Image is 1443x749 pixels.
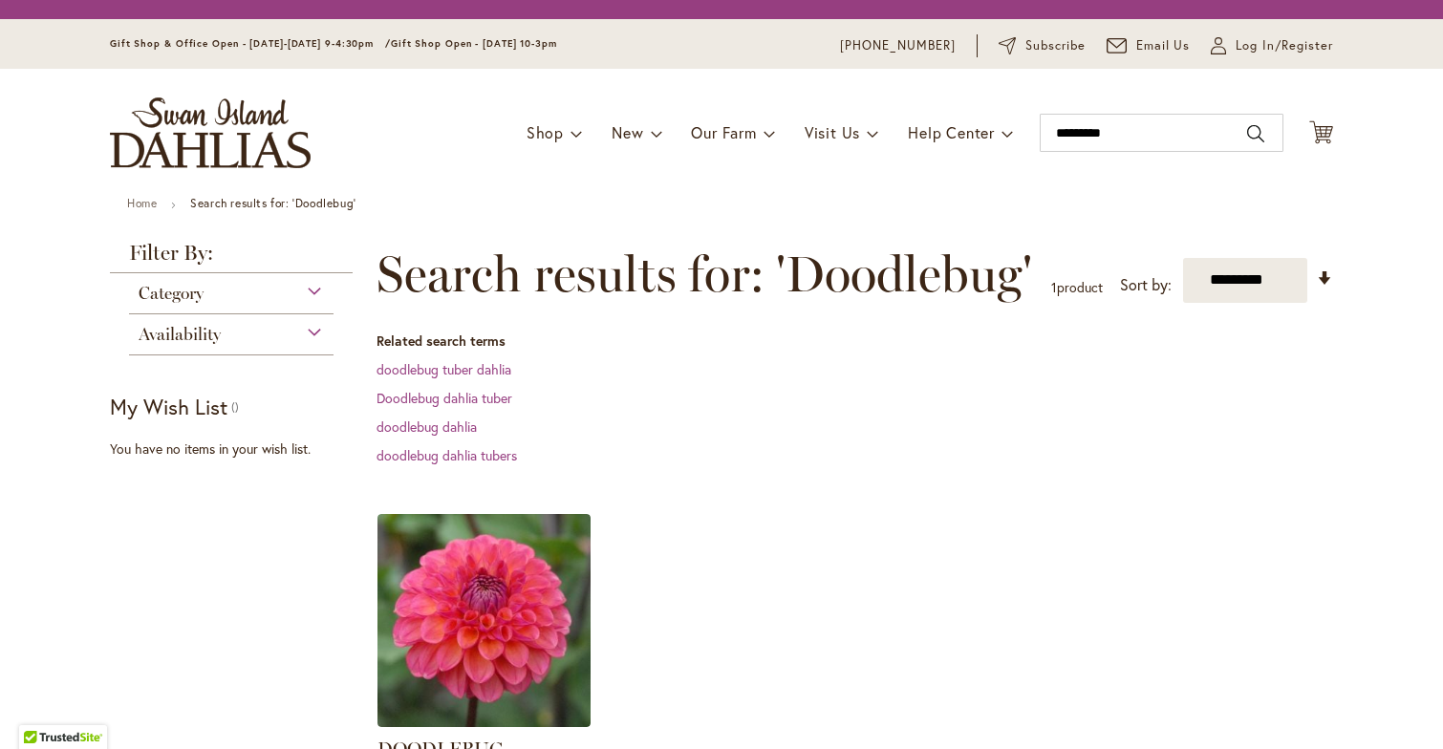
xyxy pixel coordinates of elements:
dt: Related search terms [377,332,1333,351]
a: doodlebug tuber dahlia [377,360,511,378]
span: Shop [527,122,564,142]
span: Availability [139,324,221,345]
span: Our Farm [691,122,756,142]
strong: Search results for: 'Doodlebug' [190,196,356,210]
a: DOODLEBUG [377,713,591,731]
p: product [1051,272,1103,303]
label: Sort by: [1120,267,1172,303]
span: 1 [1051,278,1057,296]
span: Gift Shop & Office Open - [DATE]-[DATE] 9-4:30pm / [110,37,391,50]
a: Subscribe [999,36,1086,55]
a: doodlebug dahlia [377,417,477,436]
a: Log In/Register [1211,36,1333,55]
span: Search results for: 'Doodlebug' [377,246,1032,303]
a: Home [127,196,157,210]
span: Visit Us [805,122,860,142]
span: Gift Shop Open - [DATE] 10-3pm [391,37,557,50]
img: DOODLEBUG [377,514,591,727]
div: You have no items in your wish list. [110,439,365,459]
a: Email Us [1107,36,1191,55]
a: store logo [110,97,311,168]
span: New [612,122,643,142]
span: Email Us [1136,36,1191,55]
strong: Filter By: [110,243,353,273]
span: Subscribe [1025,36,1086,55]
button: Search [1247,118,1264,149]
a: doodlebug dahlia tubers [377,446,517,464]
span: Help Center [908,122,995,142]
a: [PHONE_NUMBER] [840,36,956,55]
span: Log In/Register [1236,36,1333,55]
strong: My Wish List [110,393,227,420]
a: Doodlebug dahlia tuber [377,389,512,407]
span: Category [139,283,204,304]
